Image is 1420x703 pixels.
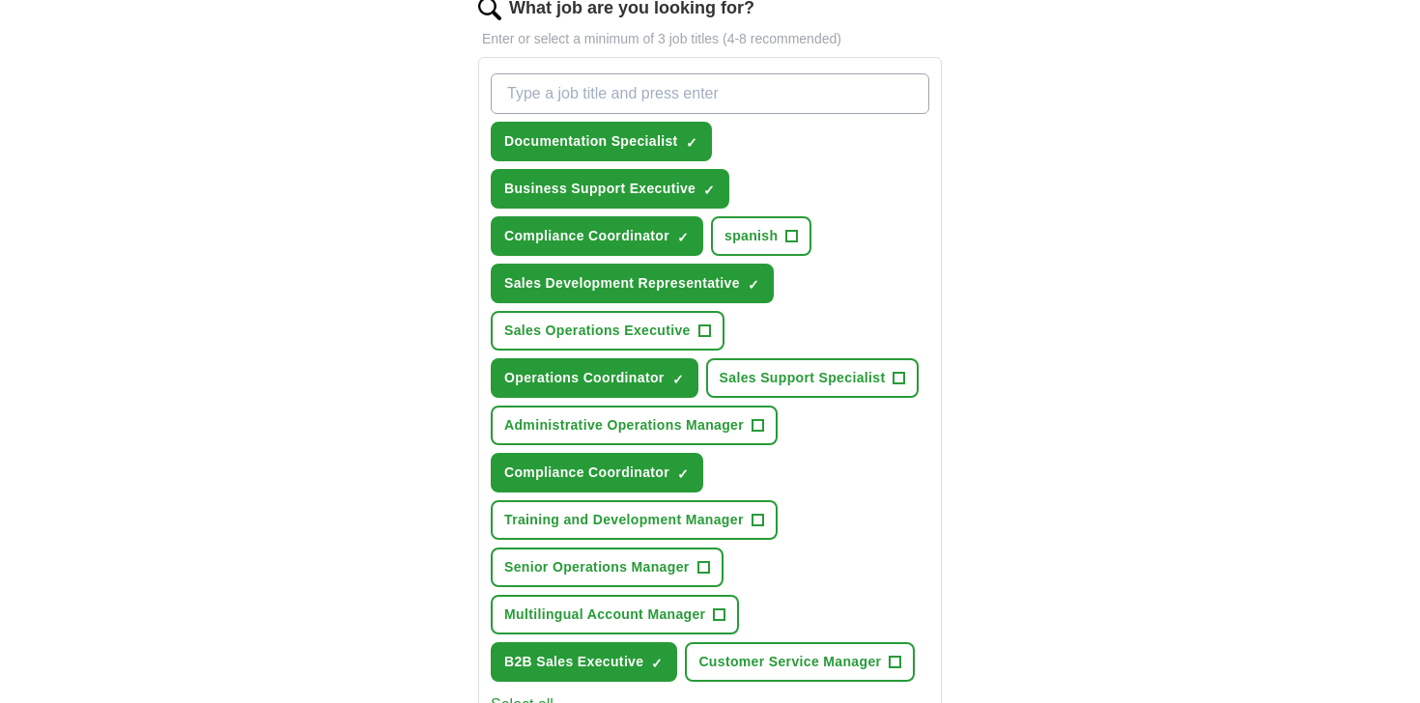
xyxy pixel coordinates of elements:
button: B2B Sales Executive✓ [491,642,677,682]
span: Compliance Coordinator [504,463,669,483]
span: Sales Support Specialist [720,368,886,388]
span: Customer Service Manager [698,652,881,672]
p: Enter or select a minimum of 3 job titles (4-8 recommended) [478,29,942,49]
button: Multilingual Account Manager [491,595,739,634]
span: Documentation Specialist [504,131,678,152]
button: Training and Development Manager [491,500,778,540]
span: Administrative Operations Manager [504,415,744,436]
span: Multilingual Account Manager [504,605,705,625]
span: Training and Development Manager [504,510,744,530]
button: Administrative Operations Manager [491,406,778,445]
button: Sales Development Representative✓ [491,264,774,303]
span: Operations Coordinator [504,368,665,388]
span: ✓ [703,183,715,198]
span: ✓ [677,230,689,245]
span: Sales Development Representative [504,273,740,294]
span: ✓ [672,372,684,387]
span: Business Support Executive [504,179,696,199]
span: ✓ [748,277,759,293]
button: Customer Service Manager [685,642,915,682]
span: spanish [724,226,778,246]
span: ✓ [651,656,663,671]
button: Sales Support Specialist [706,358,920,398]
button: Operations Coordinator✓ [491,358,698,398]
span: Senior Operations Manager [504,557,690,577]
button: Business Support Executive✓ [491,169,729,209]
span: B2B Sales Executive [504,652,643,672]
input: Type a job title and press enter [491,73,929,114]
button: Senior Operations Manager [491,548,724,587]
span: ✓ [677,466,689,482]
button: Documentation Specialist✓ [491,122,712,161]
button: Compliance Coordinator✓ [491,453,703,492]
button: spanish [711,216,811,256]
button: Compliance Coordinator✓ [491,216,703,256]
span: ✓ [686,135,697,151]
button: Sales Operations Executive [491,311,724,351]
span: Sales Operations Executive [504,321,691,341]
span: Compliance Coordinator [504,226,669,246]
